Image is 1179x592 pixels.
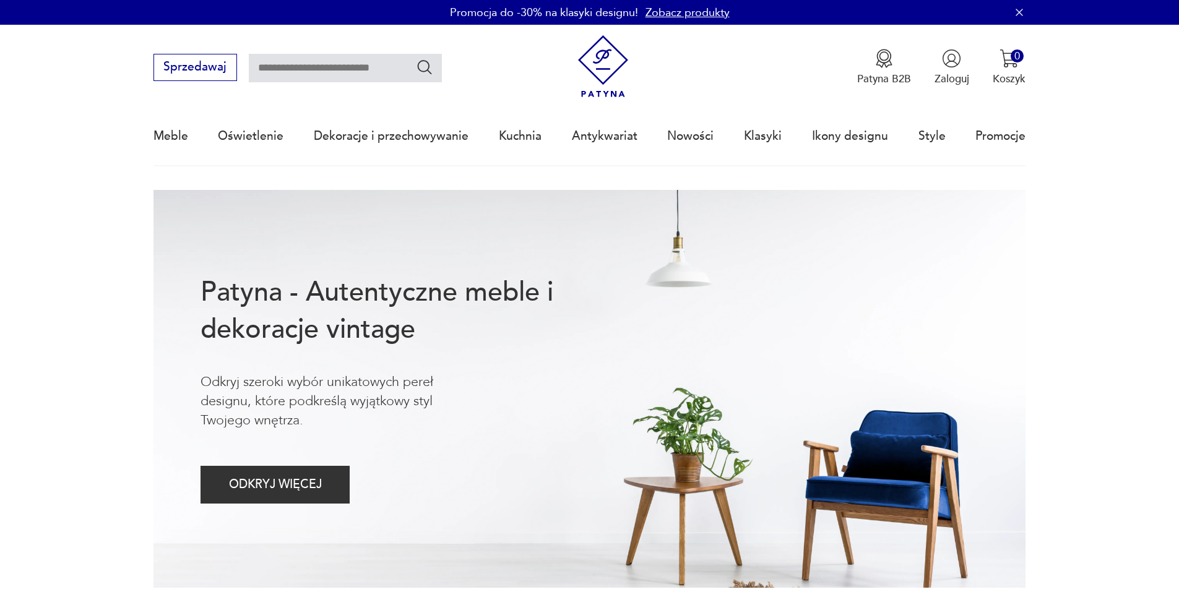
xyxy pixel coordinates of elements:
[416,58,434,76] button: Szukaj
[218,108,283,165] a: Oświetlenie
[812,108,888,165] a: Ikony designu
[857,49,911,86] button: Patyna B2B
[201,274,602,348] h1: Patyna - Autentyczne meble i dekoracje vintage
[857,49,911,86] a: Ikona medaluPatyna B2B
[857,72,911,86] p: Patyna B2B
[667,108,714,165] a: Nowości
[201,466,350,504] button: ODKRYJ WIĘCEJ
[918,108,946,165] a: Style
[201,372,483,431] p: Odkryj szeroki wybór unikatowych pereł designu, które podkreślą wyjątkowy styl Twojego wnętrza.
[153,108,188,165] a: Meble
[1000,49,1019,68] img: Ikona koszyka
[942,49,961,68] img: Ikonka użytkownika
[993,72,1026,86] p: Koszyk
[935,49,969,86] button: Zaloguj
[153,63,237,73] a: Sprzedawaj
[153,54,237,81] button: Sprzedawaj
[993,49,1026,86] button: 0Koszyk
[499,108,542,165] a: Kuchnia
[572,35,634,98] img: Patyna - sklep z meblami i dekoracjami vintage
[975,108,1026,165] a: Promocje
[935,72,969,86] p: Zaloguj
[201,481,350,491] a: ODKRYJ WIĘCEJ
[646,5,730,20] a: Zobacz produkty
[314,108,469,165] a: Dekoracje i przechowywanie
[744,108,782,165] a: Klasyki
[450,5,638,20] p: Promocja do -30% na klasyki designu!
[875,49,894,68] img: Ikona medalu
[1011,49,1024,62] div: 0
[572,108,637,165] a: Antykwariat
